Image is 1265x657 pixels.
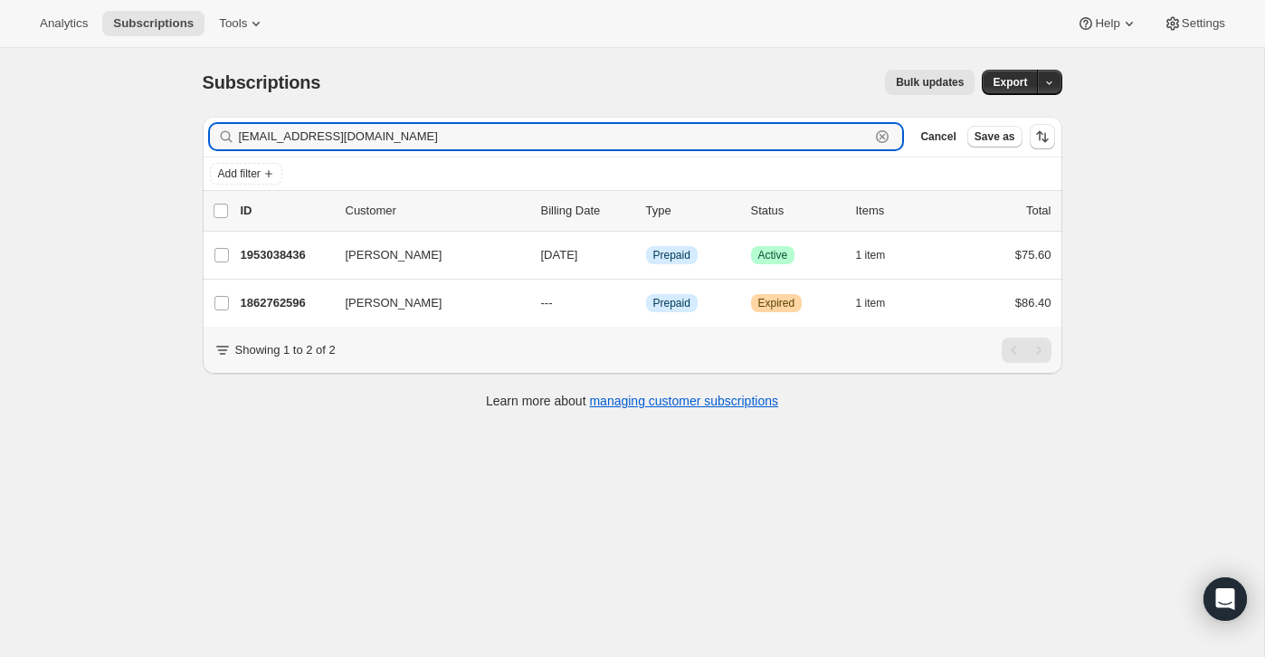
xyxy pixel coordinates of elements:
[646,202,737,220] div: Type
[1066,11,1148,36] button: Help
[920,129,956,144] span: Cancel
[241,290,1051,316] div: 1862762596[PERSON_NAME]---InfoPrepaidWarningExpired1 item$86.40
[653,296,690,310] span: Prepaid
[885,70,975,95] button: Bulk updates
[241,202,1051,220] div: IDCustomerBilling DateTypeStatusItemsTotal
[589,394,778,408] a: managing customer subscriptions
[993,75,1027,90] span: Export
[758,248,788,262] span: Active
[541,202,632,220] p: Billing Date
[113,16,194,31] span: Subscriptions
[856,290,906,316] button: 1 item
[975,129,1015,144] span: Save as
[873,128,891,146] button: Clear
[982,70,1038,95] button: Export
[241,246,331,264] p: 1953038436
[346,294,442,312] span: [PERSON_NAME]
[241,202,331,220] p: ID
[241,294,331,312] p: 1862762596
[239,124,870,149] input: Filter subscribers
[29,11,99,36] button: Analytics
[208,11,276,36] button: Tools
[235,341,336,359] p: Showing 1 to 2 of 2
[219,16,247,31] span: Tools
[541,296,553,309] span: ---
[1026,202,1051,220] p: Total
[1030,124,1055,149] button: Sort the results
[856,296,886,310] span: 1 item
[653,248,690,262] span: Prepaid
[486,392,778,410] p: Learn more about
[913,126,963,148] button: Cancel
[335,289,516,318] button: [PERSON_NAME]
[346,202,527,220] p: Customer
[40,16,88,31] span: Analytics
[1015,248,1051,262] span: $75.60
[218,167,261,181] span: Add filter
[856,243,906,268] button: 1 item
[346,246,442,264] span: [PERSON_NAME]
[1182,16,1225,31] span: Settings
[967,126,1022,148] button: Save as
[758,296,795,310] span: Expired
[1203,577,1247,621] div: Open Intercom Messenger
[1002,338,1051,363] nav: Pagination
[1153,11,1236,36] button: Settings
[856,248,886,262] span: 1 item
[335,241,516,270] button: [PERSON_NAME]
[541,248,578,262] span: [DATE]
[856,202,946,220] div: Items
[1095,16,1119,31] span: Help
[1015,296,1051,309] span: $86.40
[896,75,964,90] span: Bulk updates
[751,202,842,220] p: Status
[210,163,282,185] button: Add filter
[203,72,321,92] span: Subscriptions
[241,243,1051,268] div: 1953038436[PERSON_NAME][DATE]InfoPrepaidSuccessActive1 item$75.60
[102,11,204,36] button: Subscriptions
